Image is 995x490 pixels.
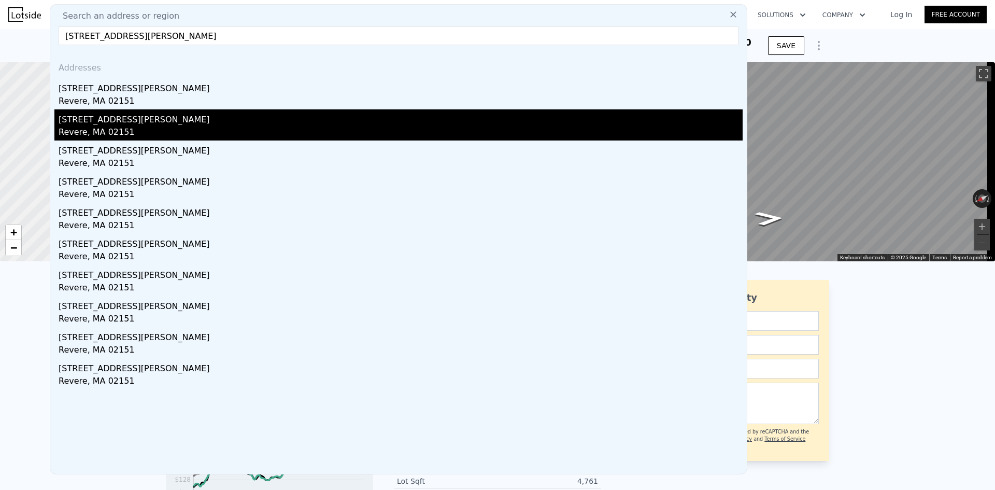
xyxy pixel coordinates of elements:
div: 4,761 [497,476,598,486]
div: Revere, MA 02151 [59,95,743,109]
span: + [10,226,17,239]
a: Log In [878,9,925,20]
button: Toggle fullscreen view [976,66,991,81]
div: Revere, MA 02151 [59,188,743,203]
a: Free Account [925,6,987,23]
a: Terms [932,255,947,260]
div: [STREET_ADDRESS][PERSON_NAME] [59,109,743,126]
div: This site is protected by reCAPTCHA and the Google and apply. [699,428,819,451]
div: Revere, MA 02151 [59,375,743,389]
button: Rotate clockwise [986,189,992,208]
button: SAVE [768,36,804,55]
div: Revere, MA 02151 [59,313,743,327]
div: [STREET_ADDRESS][PERSON_NAME] [59,203,743,219]
div: Revere, MA 02151 [59,126,743,141]
img: Lotside [8,7,41,22]
button: Reset the view [972,191,992,206]
button: Company [814,6,874,24]
div: Revere, MA 02151 [59,250,743,265]
div: Revere, MA 02151 [59,157,743,172]
div: Revere, MA 02151 [59,344,743,358]
div: [STREET_ADDRESS][PERSON_NAME] [59,296,743,313]
span: Search an address or region [54,10,179,22]
button: Zoom out [974,235,990,250]
button: Solutions [749,6,814,24]
a: Zoom in [6,225,21,240]
div: Revere, MA 02151 [59,219,743,234]
a: Zoom out [6,240,21,256]
button: Show Options [808,35,829,56]
div: Addresses [54,53,743,78]
a: Report a problem [953,255,992,260]
div: [STREET_ADDRESS][PERSON_NAME] [59,358,743,375]
tspan: $128 [175,476,191,483]
div: [STREET_ADDRESS][PERSON_NAME] [59,327,743,344]
div: [STREET_ADDRESS][PERSON_NAME] [59,172,743,188]
span: − [10,241,17,254]
div: Revere, MA 02151 [59,282,743,296]
div: [STREET_ADDRESS][PERSON_NAME] [59,265,743,282]
div: [STREET_ADDRESS][PERSON_NAME] [59,141,743,157]
div: [STREET_ADDRESS][PERSON_NAME] [59,78,743,95]
input: Enter an address, city, region, neighborhood or zip code [59,26,738,45]
path: Go South, Bates St [743,208,796,229]
span: © 2025 Google [891,255,926,260]
a: Terms of Service [764,436,805,442]
div: [STREET_ADDRESS][PERSON_NAME] [59,234,743,250]
button: Rotate counterclockwise [973,189,978,208]
div: Lot Sqft [397,476,497,486]
button: Zoom in [974,219,990,234]
button: Keyboard shortcuts [840,254,885,261]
